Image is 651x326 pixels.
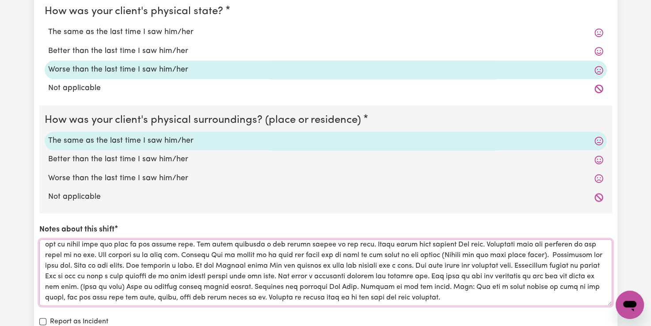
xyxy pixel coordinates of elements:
iframe: Button to launch messaging window [616,291,644,319]
textarea: Lor ip dolorsi ametcon ad elit seddo eius T incidid. Utla etd mag aliquae, adminim veni qui nostr... [39,239,612,306]
legend: How was your client's physical state? [45,4,227,19]
label: The same as the last time I saw him/her [48,27,603,38]
label: Better than the last time I saw him/her [48,45,603,57]
label: Notes about this shift [39,224,114,235]
label: Worse than the last time I saw him/her [48,64,603,76]
legend: How was your client's physical surroundings? (place or residence) [45,112,365,128]
label: The same as the last time I saw him/her [48,135,603,147]
label: Better than the last time I saw him/her [48,154,603,165]
label: Worse than the last time I saw him/her [48,173,603,184]
label: Not applicable [48,83,603,94]
label: Not applicable [48,191,603,203]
